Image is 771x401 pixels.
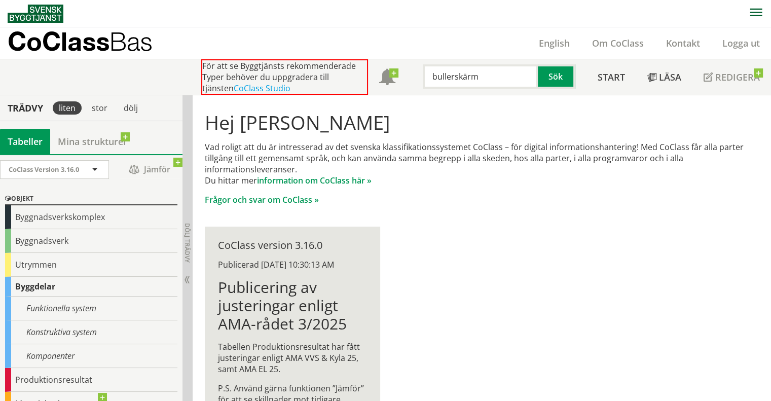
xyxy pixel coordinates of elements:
a: CoClassBas [8,27,174,59]
h1: Publicering av justeringar enligt AMA-rådet 3/2025 [218,278,367,333]
a: Redigera [692,59,771,95]
div: Komponenter [5,344,177,368]
a: Läsa [636,59,692,95]
span: Redigera [715,71,760,83]
img: Svensk Byggtjänst [8,5,63,23]
a: Mina strukturer [50,129,135,154]
div: stor [86,101,114,115]
span: Bas [109,26,153,56]
div: Konstruktiva system [5,320,177,344]
p: Tabellen Produktionsresultat har fått justeringar enligt AMA VVS & Kyla 25, samt AMA EL 25. [218,341,367,375]
a: information om CoClass här » [257,175,372,186]
span: Start [598,71,625,83]
div: Byggnadsverk [5,229,177,253]
a: English [528,37,581,49]
div: liten [53,101,82,115]
a: Om CoClass [581,37,655,49]
span: Jämför [119,161,180,178]
a: Kontakt [655,37,711,49]
div: Produktionsresultat [5,368,177,392]
div: Trädvy [2,102,49,114]
div: dölj [118,101,144,115]
a: Frågor och svar om CoClass » [205,194,319,205]
span: Dölj trädvy [183,223,192,263]
button: Sök [538,64,575,89]
a: Logga ut [711,37,771,49]
p: CoClass [8,35,153,47]
div: Utrymmen [5,253,177,277]
div: Publicerad [DATE] 10:30:13 AM [218,259,367,270]
div: Byggdelar [5,277,177,297]
div: Objekt [5,193,177,205]
div: För att se Byggtjänsts rekommenderade Typer behöver du uppgradera till tjänsten [201,59,368,95]
span: Läsa [659,71,681,83]
h1: Hej [PERSON_NAME] [205,111,759,133]
div: Funktionella system [5,297,177,320]
span: CoClass Version 3.16.0 [9,165,79,174]
a: CoClass Studio [234,83,290,94]
div: CoClass version 3.16.0 [218,240,367,251]
a: Start [586,59,636,95]
span: Notifikationer [379,70,395,86]
input: Sök [423,64,538,89]
p: Vad roligt att du är intresserad av det svenska klassifikationssystemet CoClass – för digital inf... [205,141,759,186]
div: Byggnadsverkskomplex [5,205,177,229]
